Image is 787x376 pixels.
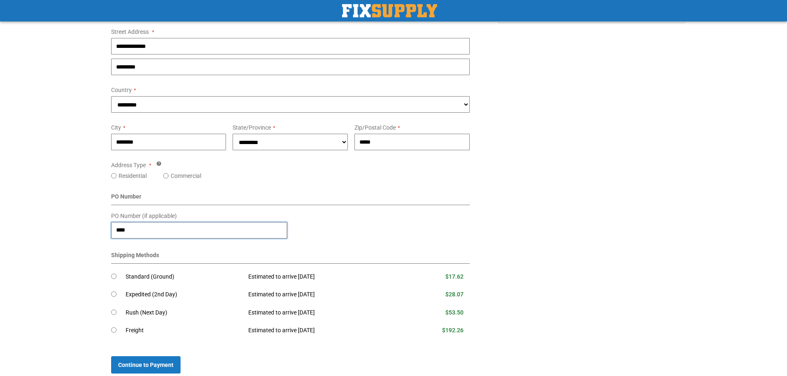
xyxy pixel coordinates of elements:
[445,309,464,316] span: $53.50
[118,362,174,368] span: Continue to Payment
[111,162,146,168] span: Address Type
[111,87,132,93] span: Country
[342,4,437,17] img: Fix Industrial Supply
[126,268,243,286] td: Standard (Ground)
[126,286,243,304] td: Expedited (2nd Day)
[354,124,396,131] span: Zip/Postal Code
[242,322,402,340] td: Estimated to arrive [DATE]
[126,304,243,322] td: Rush (Next Day)
[126,322,243,340] td: Freight
[242,268,402,286] td: Estimated to arrive [DATE]
[171,172,201,180] label: Commercial
[242,304,402,322] td: Estimated to arrive [DATE]
[342,4,437,17] a: store logo
[119,172,147,180] label: Residential
[111,28,149,35] span: Street Address
[445,273,464,280] span: $17.62
[111,356,181,374] button: Continue to Payment
[442,327,464,333] span: $192.26
[111,124,121,131] span: City
[111,251,470,264] div: Shipping Methods
[111,192,470,205] div: PO Number
[233,124,271,131] span: State/Province
[242,286,402,304] td: Estimated to arrive [DATE]
[445,291,464,298] span: $28.07
[111,213,177,219] span: PO Number (if applicable)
